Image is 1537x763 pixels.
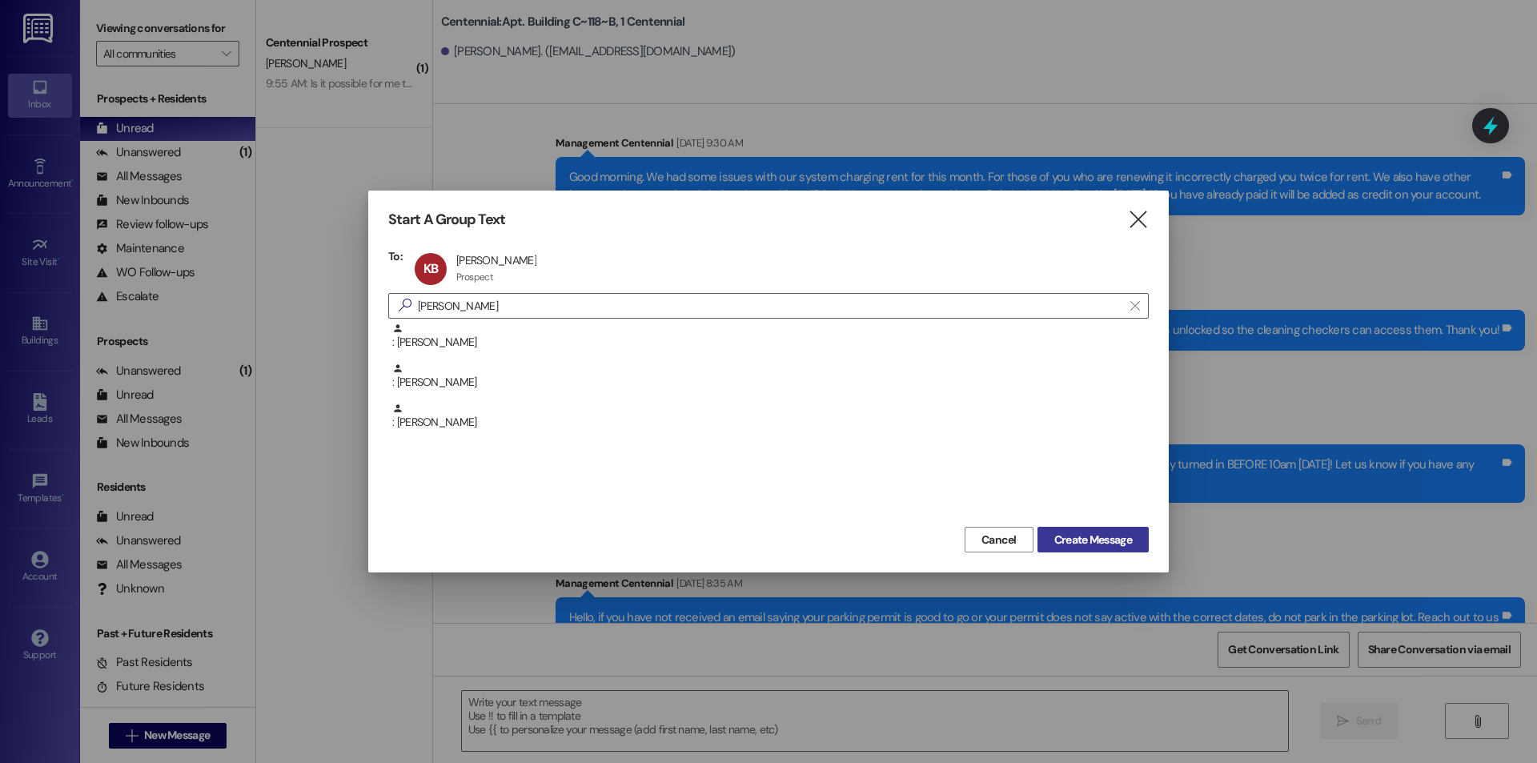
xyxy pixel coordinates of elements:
[1122,294,1148,318] button: Clear text
[388,363,1149,403] div: : [PERSON_NAME]
[388,323,1149,363] div: : [PERSON_NAME]
[388,211,505,229] h3: Start A Group Text
[1054,532,1132,548] span: Create Message
[1130,299,1139,312] i: 
[392,403,1149,431] div: : [PERSON_NAME]
[965,527,1033,552] button: Cancel
[388,403,1149,443] div: : [PERSON_NAME]
[1037,527,1149,552] button: Create Message
[392,363,1149,391] div: : [PERSON_NAME]
[392,297,418,314] i: 
[392,323,1149,351] div: : [PERSON_NAME]
[423,260,438,277] span: KB
[388,249,403,263] h3: To:
[981,532,1017,548] span: Cancel
[418,295,1122,317] input: Search for any contact or apartment
[456,253,536,267] div: [PERSON_NAME]
[1127,211,1149,228] i: 
[456,271,493,283] div: Prospect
